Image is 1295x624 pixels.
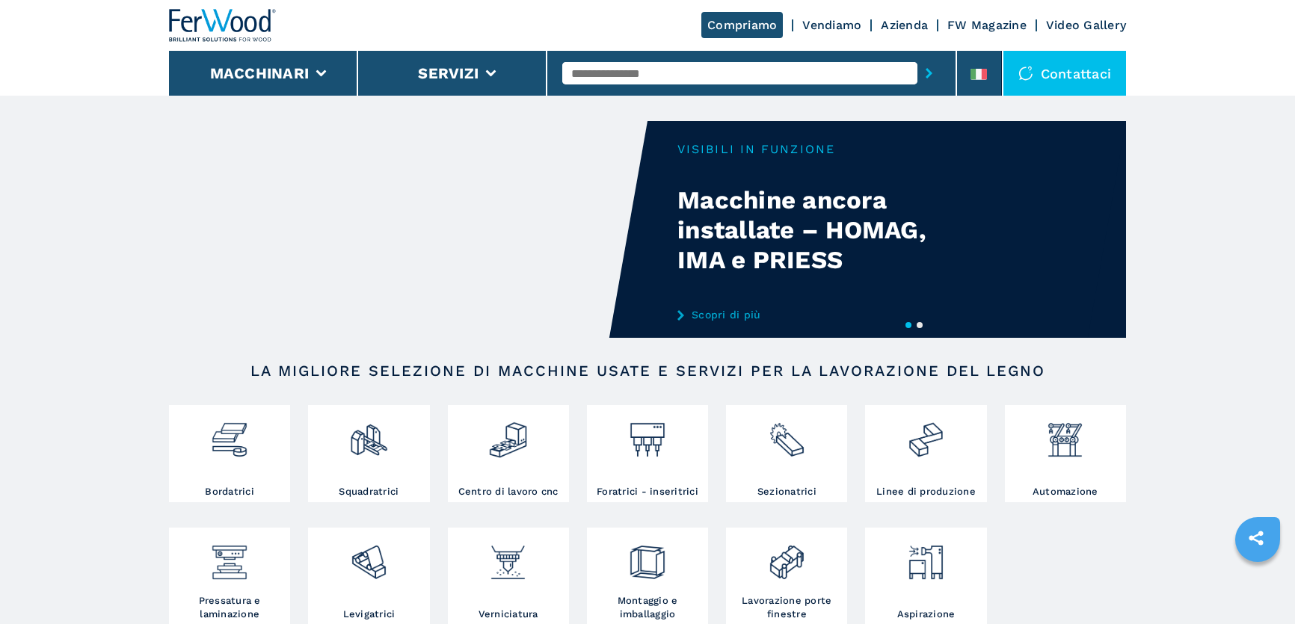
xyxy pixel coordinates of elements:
img: squadratrici_2.png [349,409,389,460]
h3: Aspirazione [897,608,956,621]
a: Compriamo [701,12,783,38]
a: Squadratrici [308,405,429,502]
h3: Squadratrici [339,485,399,498]
a: Scopri di più [677,309,971,321]
h3: Centro di lavoro cnc [458,485,559,498]
a: Azienda [881,18,928,32]
a: sharethis [1237,519,1275,557]
button: 2 [917,322,923,328]
a: Sezionatrici [726,405,847,502]
img: linee_di_produzione_2.png [906,409,946,460]
button: 1 [905,322,911,328]
img: sezionatrici_2.png [767,409,807,460]
h3: Foratrici - inseritrici [597,485,698,498]
a: Bordatrici [169,405,290,502]
h3: Bordatrici [205,485,254,498]
h3: Sezionatrici [757,485,816,498]
img: montaggio_imballaggio_2.png [627,531,667,582]
button: Macchinari [210,64,310,82]
button: submit-button [917,56,941,90]
img: levigatrici_2.png [349,531,389,582]
a: Foratrici - inseritrici [587,405,708,502]
video: Your browser does not support the video tag. [169,121,647,338]
a: FW Magazine [947,18,1027,32]
h3: Lavorazione porte finestre [730,594,843,621]
a: Centro di lavoro cnc [448,405,569,502]
a: Automazione [1005,405,1126,502]
h3: Verniciatura [479,608,538,621]
img: centro_di_lavoro_cnc_2.png [488,409,528,460]
img: lavorazione_porte_finestre_2.png [767,531,807,582]
img: verniciatura_1.png [488,531,528,582]
button: Servizi [418,64,479,82]
img: pressa-strettoia.png [209,531,249,582]
img: Contattaci [1018,66,1033,81]
div: Contattaci [1003,51,1127,96]
h3: Linee di produzione [876,485,976,498]
h3: Levigatrici [343,608,396,621]
h2: LA MIGLIORE SELEZIONE DI MACCHINE USATE E SERVIZI PER LA LAVORAZIONE DEL LEGNO [217,362,1078,380]
img: bordatrici_1.png [209,409,249,460]
img: Ferwood [169,9,277,42]
img: aspirazione_1.png [906,531,946,582]
a: Linee di produzione [865,405,986,502]
h3: Montaggio e imballaggio [591,594,704,621]
h3: Pressatura e laminazione [173,594,286,621]
a: Video Gallery [1046,18,1126,32]
h3: Automazione [1033,485,1098,498]
img: automazione.png [1045,409,1085,460]
img: foratrici_inseritrici_2.png [627,409,667,460]
a: Vendiamo [802,18,861,32]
